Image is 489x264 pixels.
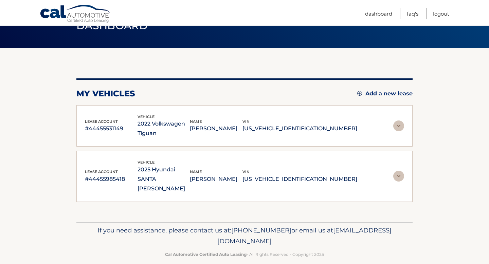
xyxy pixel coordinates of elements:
[190,169,202,174] span: name
[217,226,392,245] span: [EMAIL_ADDRESS][DOMAIN_NAME]
[407,8,418,19] a: FAQ's
[190,119,202,124] span: name
[242,119,250,124] span: vin
[40,4,111,24] a: Cal Automotive
[138,160,155,165] span: vehicle
[76,89,135,99] h2: my vehicles
[242,124,357,133] p: [US_VEHICLE_IDENTIFICATION_NUMBER]
[138,114,155,119] span: vehicle
[393,120,404,131] img: accordion-rest.svg
[357,91,362,96] img: add.svg
[165,252,247,257] strong: Cal Automotive Certified Auto Leasing
[85,174,138,184] p: #44455985418
[138,119,190,138] p: 2022 Volkswagen Tiguan
[81,251,408,258] p: - All Rights Reserved - Copyright 2025
[433,8,449,19] a: Logout
[81,225,408,247] p: If you need assistance, please contact us at: or email us at
[138,165,190,193] p: 2025 Hyundai SANTA [PERSON_NAME]
[85,169,118,174] span: lease account
[85,119,118,124] span: lease account
[365,8,392,19] a: Dashboard
[242,174,357,184] p: [US_VEHICLE_IDENTIFICATION_NUMBER]
[231,226,291,234] span: [PHONE_NUMBER]
[393,171,404,182] img: accordion-rest.svg
[190,124,242,133] p: [PERSON_NAME]
[357,90,413,97] a: Add a new lease
[242,169,250,174] span: vin
[85,124,138,133] p: #44455531149
[190,174,242,184] p: [PERSON_NAME]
